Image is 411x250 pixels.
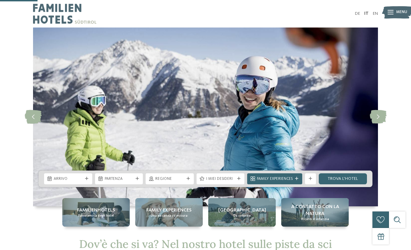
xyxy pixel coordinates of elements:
span: Regione [155,176,184,182]
a: Hotel sulle piste da sci per bambini: divertimento senza confini A contatto con la natura Ricordi... [281,198,349,227]
span: Da scoprire [233,214,251,218]
span: Family Experiences [257,176,293,182]
span: Ricordi d’infanzia [301,217,329,221]
span: Una vacanza su misura [150,214,188,218]
span: Familienhotels [77,207,115,214]
span: Panoramica degli hotel [78,214,114,218]
a: DE [355,11,360,16]
a: IT [364,11,369,16]
a: Hotel sulle piste da sci per bambini: divertimento senza confini Family experiences Una vacanza s... [135,198,203,227]
a: trova l’hotel [319,173,367,184]
a: Hotel sulle piste da sci per bambini: divertimento senza confini Familienhotels Panoramica degli ... [62,198,130,227]
span: Family experiences [146,207,192,214]
span: I miei desideri [206,176,235,182]
span: A contatto con la natura [284,203,346,217]
span: Menu [396,10,407,15]
a: Hotel sulle piste da sci per bambini: divertimento senza confini [GEOGRAPHIC_DATA] Da scoprire [208,198,276,227]
span: Partenza [105,176,134,182]
img: Hotel sulle piste da sci per bambini: divertimento senza confini [33,28,378,206]
span: Arrivo [54,176,83,182]
span: [GEOGRAPHIC_DATA] [218,207,266,214]
a: EN [373,11,378,16]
